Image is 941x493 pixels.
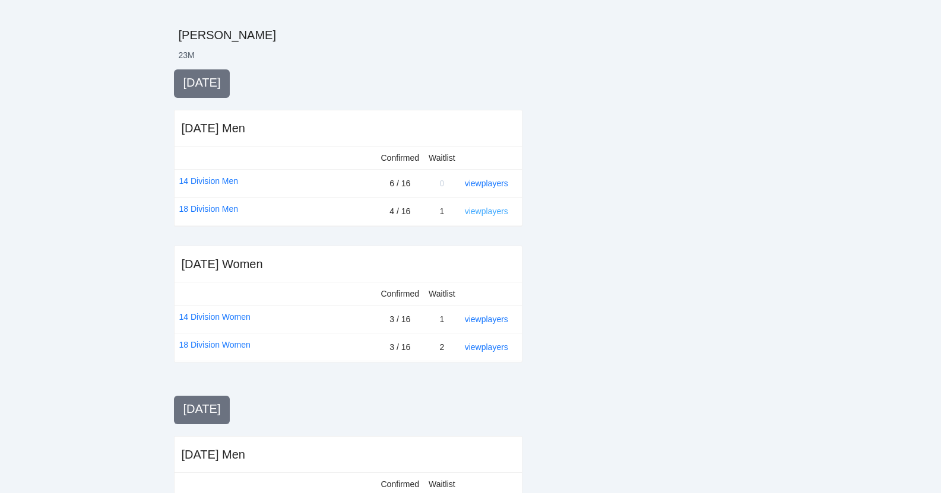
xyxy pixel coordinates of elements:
td: 6 / 16 [376,170,424,198]
span: [DATE] [183,76,221,89]
span: 0 [439,179,444,188]
div: [DATE] Women [182,256,263,272]
div: Confirmed [381,151,420,164]
td: 1 [424,198,460,225]
h2: [PERSON_NAME] [179,27,768,43]
div: Waitlist [429,287,455,300]
a: view players [465,206,508,216]
a: view players [465,179,508,188]
a: 18 Division Men [179,202,239,215]
td: 3 / 16 [376,333,424,361]
div: Confirmed [381,478,420,491]
a: 18 Division Women [179,338,251,351]
a: view players [465,342,508,352]
td: 3 / 16 [376,306,424,333]
td: 4 / 16 [376,198,424,225]
div: Waitlist [429,151,455,164]
td: 1 [424,306,460,333]
li: 23 M [179,49,195,61]
a: 14 Division Women [179,310,251,323]
div: Waitlist [429,478,455,491]
td: 2 [424,333,460,361]
a: view players [465,314,508,324]
a: 14 Division Men [179,174,239,187]
div: Confirmed [381,287,420,300]
div: [DATE] Men [182,120,245,136]
div: [DATE] Men [182,446,245,463]
span: [DATE] [183,402,221,415]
